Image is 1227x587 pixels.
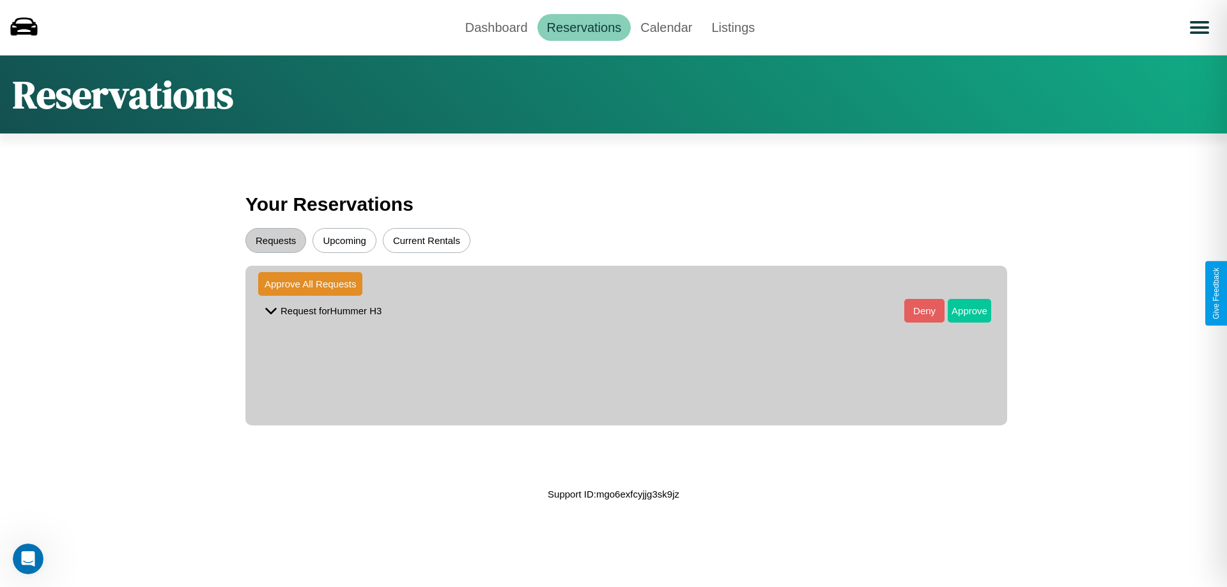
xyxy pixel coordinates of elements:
p: Request for Hummer H3 [281,302,382,319]
button: Requests [245,228,306,253]
button: Approve [948,299,991,323]
a: Reservations [537,14,631,41]
p: Support ID: mgo6exfcyjjg3sk9jz [548,485,679,503]
div: Give Feedback [1212,268,1221,319]
button: Deny [904,299,945,323]
iframe: Intercom live chat [13,544,43,574]
button: Approve All Requests [258,272,362,296]
a: Dashboard [456,14,537,41]
button: Current Rentals [383,228,470,253]
h3: Your Reservations [245,187,982,222]
button: Upcoming [313,228,376,253]
a: Calendar [631,14,702,41]
a: Listings [702,14,764,41]
h1: Reservations [13,68,233,121]
button: Open menu [1182,10,1217,45]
